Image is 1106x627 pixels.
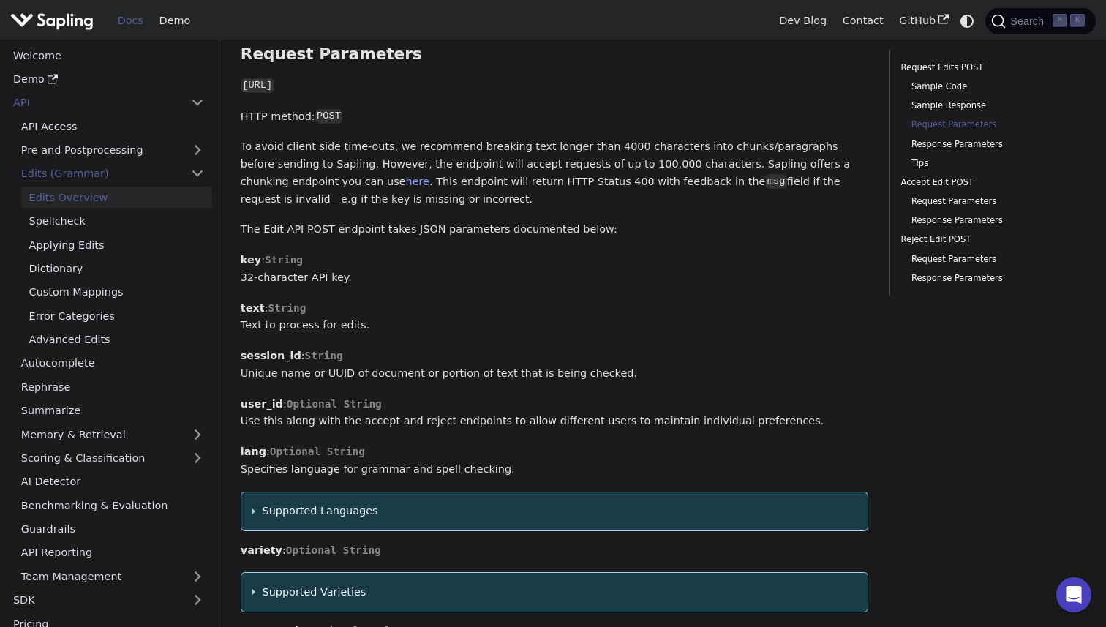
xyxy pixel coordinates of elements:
a: here [406,176,429,187]
strong: user_id [241,398,283,410]
p: : Use this along with the accept and reject endpoints to allow different users to maintain indivi... [241,396,869,431]
a: Request Parameters [911,195,1075,209]
span: String [305,350,343,361]
a: SDK [5,590,183,611]
a: Autocomplete [13,353,212,374]
a: API [5,92,183,113]
a: Request Parameters [911,252,1075,266]
a: Response Parameters [911,138,1075,151]
p: : Text to process for edits. [241,300,869,335]
a: Edits (Grammar) [13,163,212,184]
span: Optional String [270,446,365,457]
a: Docs [110,10,151,32]
a: Error Categories [21,305,212,326]
summary: Supported Languages [252,503,857,520]
a: Accept Edit POST [901,176,1080,189]
span: String [268,302,306,314]
a: Guardrails [13,519,212,540]
a: Sample Code [911,80,1075,94]
a: Response Parameters [911,214,1075,228]
a: AI Detector [13,471,212,492]
p: HTTP method: [241,108,869,126]
button: Switch between dark and light mode (currently system mode) [957,10,978,31]
a: Dictionary [21,258,212,279]
a: Applying Edits [21,234,212,255]
a: Summarize [13,400,212,421]
button: Collapse sidebar category 'API' [183,92,212,113]
h3: Request Parameters [241,45,869,64]
span: String [265,254,303,266]
a: Advanced Edits [21,329,212,350]
strong: key [241,254,261,266]
img: Sapling.ai [10,10,94,31]
code: msg [765,174,786,189]
a: Pre and Postprocessing [13,140,212,161]
p: To avoid client side time-outs, we recommend breaking text longer than 4000 characters into chunk... [241,138,869,208]
button: Search (Command+K) [985,8,1095,34]
a: GitHub [891,10,956,32]
div: Open Intercom Messenger [1056,577,1091,612]
a: Benchmarking & Evaluation [13,495,212,516]
code: POST [315,109,343,124]
a: Spellcheck [21,211,212,232]
a: Demo [151,10,198,32]
a: Dev Blog [771,10,834,32]
a: Edits Overview [21,187,212,208]
a: API Reporting [13,542,212,563]
a: Scoring & Classification [13,448,212,469]
strong: lang [241,446,266,457]
a: Request Parameters [911,118,1075,132]
p: : 32-character API key. [241,252,869,287]
span: Search [1006,15,1053,27]
p: : [241,542,869,560]
strong: session_id [241,350,301,361]
kbd: K [1070,14,1085,27]
code: [URL] [241,78,274,93]
button: Expand sidebar category 'SDK' [183,590,212,611]
a: Reject Edit POST [901,233,1080,247]
strong: text [241,302,265,314]
a: Custom Mappings [21,282,212,303]
a: Request Edits POST [901,61,1080,75]
p: The Edit API POST endpoint takes JSON parameters documented below: [241,221,869,239]
a: Sapling.ai [10,10,99,31]
a: Demo [5,69,212,90]
a: Sample Response [911,99,1075,113]
a: Response Parameters [911,271,1075,285]
a: Tips [911,157,1075,170]
strong: variety [241,544,282,556]
a: Memory & Retrieval [13,424,212,445]
kbd: ⌘ [1053,14,1067,27]
summary: Supported Varieties [252,584,857,601]
p: : Specifies language for grammar and spell checking. [241,443,869,478]
a: Team Management [13,566,212,587]
a: API Access [13,116,212,137]
a: Rephrase [13,376,212,397]
p: : Unique name or UUID of document or portion of text that is being checked. [241,348,869,383]
span: Optional String [287,398,382,410]
a: Welcome [5,45,212,66]
a: Contact [835,10,892,32]
span: Optional String [286,544,381,556]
